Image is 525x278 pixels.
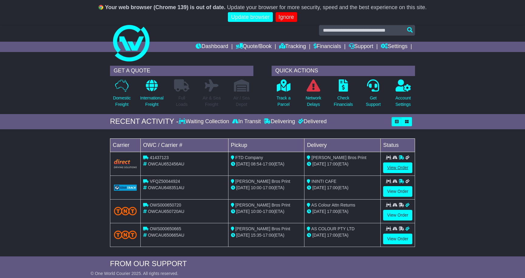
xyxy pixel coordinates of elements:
a: Settings [381,42,407,52]
span: 17:00 [263,185,273,190]
td: Status [381,138,415,152]
div: QUICK ACTIONS [272,66,415,76]
div: GET A QUOTE [110,66,253,76]
span: 17:00 [327,185,338,190]
span: [PERSON_NAME] Bros Print [235,179,290,184]
div: Delivered [297,118,327,125]
span: [DATE] [236,209,250,214]
span: [DATE] [236,162,250,166]
span: [PERSON_NAME] Bros Print [235,203,290,207]
span: © One World Courier 2025. All rights reserved. [91,271,178,276]
span: [DATE] [312,185,326,190]
p: Air & Sea Freight [203,95,221,108]
p: Full Loads [174,95,189,108]
span: OWCAU650665AU [148,233,184,238]
span: 17:00 [327,209,338,214]
div: RECENT ACTIVITY - [110,117,179,126]
span: OWCAU648351AU [148,185,184,190]
img: Direct.png [114,159,137,168]
span: OWCAU652456AU [148,162,184,166]
p: Network Delays [306,95,321,108]
a: View Order [383,186,412,197]
div: (ETA) [307,185,378,191]
span: [PERSON_NAME] Bros Print [235,226,290,231]
span: [DATE] [312,162,326,166]
div: (ETA) [307,161,378,167]
div: In Transit [231,118,262,125]
span: 17:00 [263,162,273,166]
span: 17:00 [327,233,338,238]
a: NetworkDelays [305,79,321,111]
img: GetCarrierServiceLogo [114,185,137,191]
a: DomesticFreight [113,79,131,111]
span: AS COLOUR PTY LTD [311,226,355,231]
div: FROM OUR SUPPORT [110,259,415,268]
span: 17:00 [327,162,338,166]
div: (ETA) [307,208,378,215]
span: VFQZ50044924 [150,179,180,184]
p: Track a Parcel [276,95,290,108]
p: Check Financials [334,95,353,108]
img: TNT_Domestic.png [114,231,137,239]
a: Tracking [279,42,306,52]
a: View Order [383,162,412,173]
a: Ignore [276,12,297,22]
span: [DATE] [312,209,326,214]
div: - (ETA) [231,185,302,191]
span: [DATE] [236,185,250,190]
b: Your web browser (Chrome 139) is out of date. [105,4,226,10]
a: Financials [314,42,341,52]
a: View Order [383,234,412,244]
a: GetSupport [365,79,381,111]
div: - (ETA) [231,161,302,167]
div: (ETA) [307,232,378,238]
a: CheckFinancials [334,79,353,111]
a: Quote/Book [236,42,272,52]
span: OWS000650720 [150,203,181,207]
p: Account Settings [396,95,411,108]
a: Dashboard [196,42,228,52]
a: InternationalFreight [140,79,164,111]
span: [DATE] [236,233,250,238]
span: 41437123 [150,155,169,160]
span: 17:00 [263,209,273,214]
div: Delivering [262,118,297,125]
span: Update your browser for more security, speed and the best experience on this site. [227,4,427,10]
img: TNT_Domestic.png [114,207,137,215]
td: Carrier [110,138,141,152]
td: Pickup [228,138,304,152]
div: Waiting Collection [179,118,231,125]
a: Support [349,42,373,52]
span: AS Colour Attn Returns [311,203,355,207]
span: FTD Company [235,155,263,160]
span: 10:00 [251,185,262,190]
td: OWC / Carrier # [141,138,228,152]
a: Track aParcel [276,79,291,111]
span: 08:54 [251,162,262,166]
div: - (ETA) [231,208,302,215]
a: View Order [383,210,412,221]
span: [PERSON_NAME] Bros Print [311,155,366,160]
span: ININTI CAFE [311,179,336,184]
span: 10:00 [251,209,262,214]
p: Domestic Freight [113,95,131,108]
div: - (ETA) [231,232,302,238]
p: Get Support [366,95,381,108]
p: International Freight [140,95,163,108]
td: Delivery [304,138,381,152]
span: OWCAU650720AU [148,209,184,214]
a: Update browser [228,12,273,22]
span: 15:35 [251,233,262,238]
span: OWS000650665 [150,226,181,231]
p: Air / Sea Depot [233,95,250,108]
a: AccountSettings [395,79,411,111]
span: [DATE] [312,233,326,238]
span: 17:00 [263,233,273,238]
